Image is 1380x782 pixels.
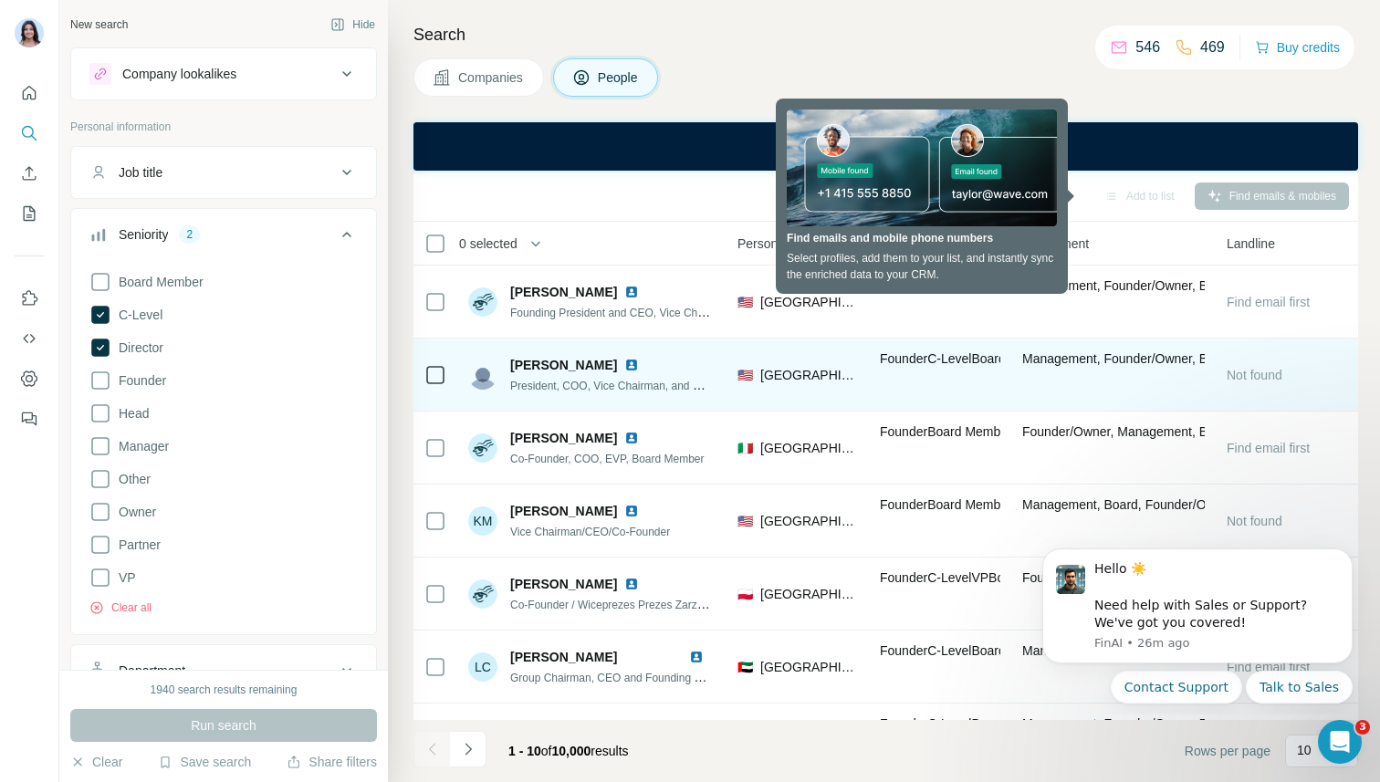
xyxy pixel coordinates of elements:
[71,649,376,693] button: Department
[880,278,1073,293] span: Founder Board Member C-Level VP
[1227,514,1282,528] span: Not found
[459,235,517,253] span: 0 selected
[508,744,541,758] span: 1 - 10
[15,117,44,150] button: Search
[468,360,497,390] img: Avatar
[510,670,730,684] span: Group Chairman, CEO and Founding Partner
[468,652,497,682] div: LC
[89,600,152,616] button: Clear all
[450,731,486,767] button: Navigate to next page
[880,497,1073,512] span: Founder Board Member C-Level VP
[552,744,591,758] span: 10,000
[111,306,162,324] span: C-Level
[458,68,525,87] span: Companies
[111,437,169,455] span: Manager
[598,68,640,87] span: People
[119,163,162,182] div: Job title
[760,366,858,384] span: [GEOGRAPHIC_DATA]
[880,235,929,253] span: Seniority
[624,285,639,299] img: LinkedIn logo
[760,293,858,311] span: [GEOGRAPHIC_DATA]
[111,536,161,554] span: Partner
[158,753,251,771] button: Save search
[70,119,377,135] p: Personal information
[468,287,497,317] img: Avatar
[70,753,122,771] button: Clear
[15,362,44,395] button: Dashboard
[111,568,136,587] span: VP
[468,579,497,609] img: Avatar
[510,650,617,664] span: [PERSON_NAME]
[880,570,1073,585] span: Founder C-Level VP Board Member
[510,502,617,520] span: [PERSON_NAME]
[510,378,734,392] span: President, COO, Vice Chairman, and Founder
[468,433,497,463] img: Avatar
[880,643,1098,658] span: Founder C-Level Board Member Partner
[71,213,376,264] button: Seniority2
[287,753,377,771] button: Share filters
[1318,720,1362,764] iframe: Intercom live chat
[111,503,156,521] span: Owner
[318,11,388,38] button: Hide
[1022,497,1234,512] span: Management, Board, Founder/Owner
[880,351,1073,366] span: Founder C-Level Board Member VP
[111,339,163,357] span: Director
[760,658,858,676] span: [GEOGRAPHIC_DATA]
[880,424,1073,439] span: Founder Board Member C-Level VP
[111,470,151,488] span: Other
[1022,716,1233,731] span: Management, Founder/Owner, Board
[1135,36,1160,58] p: 546
[119,225,168,244] div: Seniority
[111,371,166,390] span: Founder
[737,512,753,530] span: 🇺🇸
[760,585,858,603] span: [GEOGRAPHIC_DATA]
[111,404,149,422] span: Head
[1015,532,1380,714] iframe: Intercom notifications message
[179,226,200,243] div: 2
[737,293,753,311] span: 🇺🇸
[413,122,1358,171] iframe: Banner
[1022,351,1233,366] span: Management, Founder/Owner, Board
[880,716,1098,731] span: Founder C-Level Board Member Partner
[508,744,629,758] span: results
[510,526,670,538] span: Vice Chairman/CEO/Co-Founder
[689,650,704,664] img: LinkedIn logo
[151,682,298,698] div: 1940 search results remaining
[1355,720,1370,735] span: 3
[510,356,617,374] span: [PERSON_NAME]
[468,506,497,536] div: KM
[1297,741,1312,759] p: 10
[737,235,835,253] span: Personal location
[624,577,639,591] img: LinkedIn logo
[1022,278,1233,293] span: Management, Founder/Owner, Board
[510,597,926,611] span: Co-Founder / Wiceprezes Prezes Zarządu / Dyrektor ds. administracyjno finansowych
[15,402,44,435] button: Feedback
[122,65,236,83] div: Company lookalikes
[119,662,185,680] div: Department
[1255,35,1340,60] button: Buy credits
[760,439,858,457] span: [GEOGRAPHIC_DATA]
[15,157,44,190] button: Enrich CSV
[624,358,639,372] img: LinkedIn logo
[510,453,705,465] span: Co-Founder, COO, EVP, Board Member
[737,585,753,603] span: 🇵🇱
[15,282,44,315] button: Use Surfe on LinkedIn
[1022,424,1233,439] span: Founder/Owner, Management, Board
[1227,368,1282,382] span: Not found
[541,744,552,758] span: of
[737,439,753,457] span: 🇮🇹
[760,512,858,530] span: [GEOGRAPHIC_DATA]
[737,366,753,384] span: 🇺🇸
[1227,295,1310,309] span: Find email first
[71,151,376,194] button: Job title
[71,52,376,96] button: Company lookalikes
[111,273,204,291] span: Board Member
